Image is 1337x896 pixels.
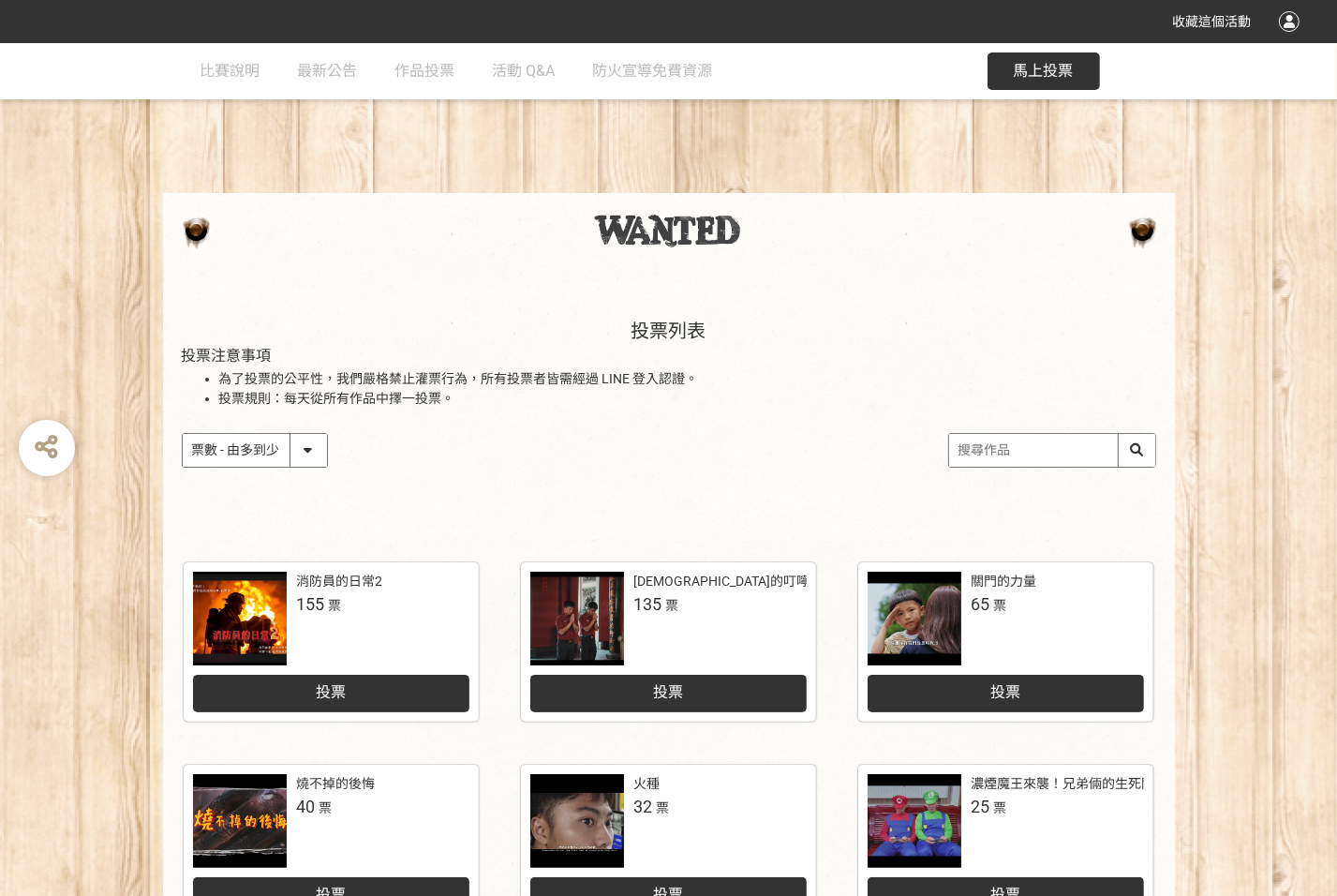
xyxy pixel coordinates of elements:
[493,62,556,80] span: 活動 Q&A
[971,572,1036,591] div: 關門的力量
[1172,14,1251,29] span: 收藏這個活動
[328,598,341,613] span: 票
[395,43,455,99] a: 作品投票
[971,594,989,614] span: 65
[201,62,260,80] span: 比賽說明
[656,800,669,815] span: 票
[298,62,358,80] span: 最新公告
[296,774,375,794] div: 燒不掉的後悔
[988,52,1100,90] button: 馬上投票
[593,62,713,80] span: 防火宣導免費資源
[296,797,315,816] span: 40
[201,43,260,99] a: 比賽說明
[521,562,816,722] a: [DEMOGRAPHIC_DATA]的叮嚀：人離火要熄，住警器不離135票投票
[633,572,967,591] div: [DEMOGRAPHIC_DATA]的叮嚀：人離火要熄，住警器不離
[182,320,1156,342] h1: 投票列表
[633,594,661,614] span: 135
[971,797,989,816] span: 25
[316,683,346,701] span: 投票
[993,598,1006,613] span: 票
[1014,62,1074,80] span: 馬上投票
[184,562,479,722] a: 消防員的日常2155票投票
[298,43,358,99] a: 最新公告
[296,594,324,614] span: 155
[858,562,1153,722] a: 關門的力量65票投票
[395,62,455,80] span: 作品投票
[219,389,1156,409] li: 投票規則：每天從所有作品中擇一投票。
[949,434,1155,467] input: 搜尋作品
[971,774,1167,794] div: 濃煙魔王來襲！兄弟倆的生死關門
[633,774,660,794] div: 火種
[593,43,713,99] a: 防火宣導免費資源
[296,572,382,591] div: 消防員的日常2
[319,800,332,815] span: 票
[219,369,1156,389] li: 為了投票的公平性，我們嚴格禁止灌票行為，所有投票者皆需經過 LINE 登入認證。
[633,797,652,816] span: 32
[993,800,1006,815] span: 票
[182,347,272,365] span: 投票注意事項
[665,598,678,613] span: 票
[653,683,683,701] span: 投票
[493,43,556,99] a: 活動 Q&A
[990,683,1020,701] span: 投票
